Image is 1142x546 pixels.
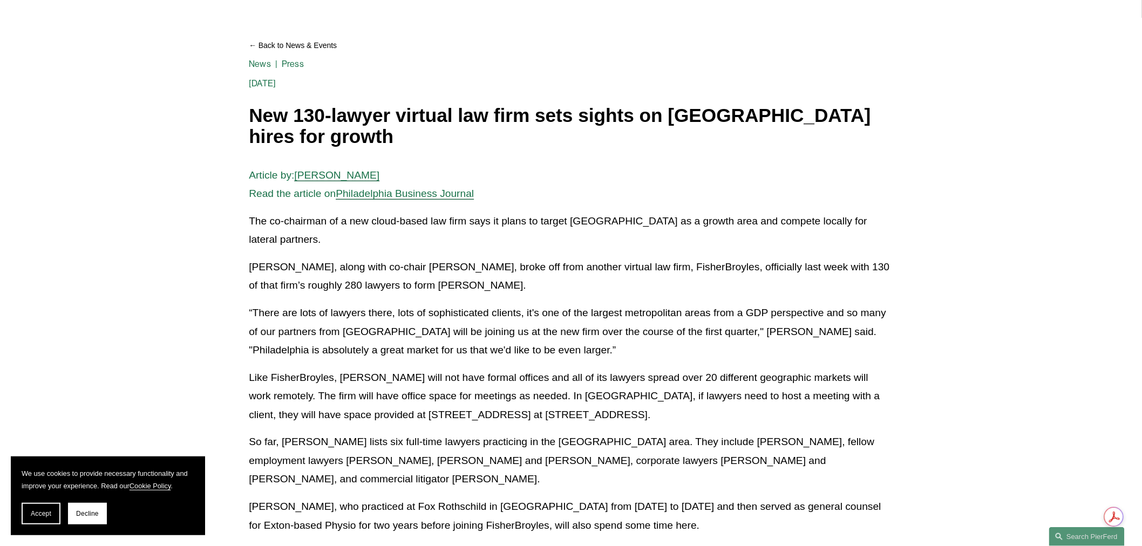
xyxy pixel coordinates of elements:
[31,510,51,517] span: Accept
[249,258,893,295] p: [PERSON_NAME], along with co-chair [PERSON_NAME], broke off from another virtual law firm, Fisher...
[249,169,294,181] span: Article by:
[249,304,893,360] p: “There are lots of lawyers there, lots of sophisticated clients, it's one of the largest metropol...
[249,497,893,535] p: [PERSON_NAME], who practiced at Fox Rothschild in [GEOGRAPHIC_DATA] from [DATE] to [DATE] and the...
[22,503,60,524] button: Accept
[249,188,336,199] span: Read the article on
[249,105,893,147] h1: New 130-lawyer virtual law firm sets sights on [GEOGRAPHIC_DATA] hires for growth
[249,212,893,249] p: The co-chairman of a new cloud-based law firm says it plans to target [GEOGRAPHIC_DATA] as a grow...
[295,169,380,181] a: [PERSON_NAME]
[11,456,205,535] section: Cookie banner
[76,510,99,517] span: Decline
[1049,527,1125,546] a: Search this site
[22,467,194,492] p: We use cookies to provide necessary functionality and improve your experience. Read our .
[249,368,893,425] p: Like FisherBroyles, [PERSON_NAME] will not have formal offices and all of its lawyers spread over...
[336,188,474,199] a: Philadelphia Business Journal
[282,59,304,69] a: Press
[130,482,171,490] a: Cookie Policy
[68,503,107,524] button: Decline
[249,59,271,69] a: News
[249,36,893,55] a: Back to News & Events
[249,78,276,88] span: [DATE]
[249,433,893,489] p: So far, [PERSON_NAME] lists six full-time lawyers practicing in the [GEOGRAPHIC_DATA] area. They ...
